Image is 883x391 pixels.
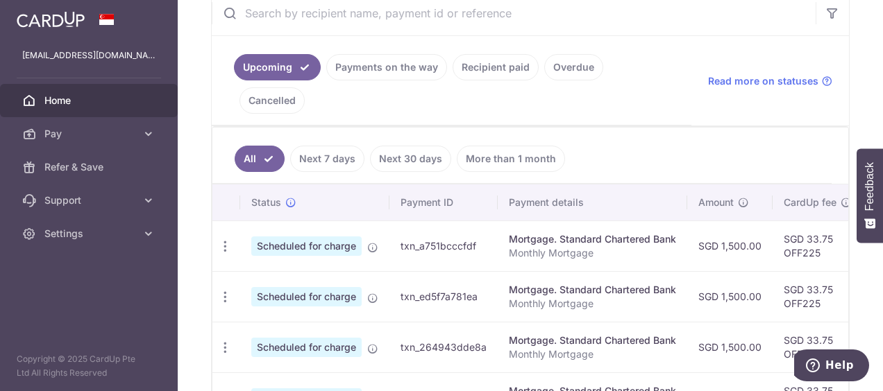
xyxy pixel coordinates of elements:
[22,49,155,62] p: [EMAIL_ADDRESS][DOMAIN_NAME]
[44,193,136,207] span: Support
[498,184,687,220] th: Payment details
[687,322,773,372] td: SGD 1,500.00
[457,146,565,172] a: More than 1 month
[389,184,498,220] th: Payment ID
[698,195,734,209] span: Amount
[389,271,498,322] td: txn_ed5f7a781ea
[864,162,876,211] span: Feedback
[509,283,676,297] div: Mortgage. Standard Chartered Bank
[44,227,136,241] span: Settings
[290,146,364,172] a: Next 7 days
[44,127,136,141] span: Pay
[509,232,676,246] div: Mortgage. Standard Chartered Bank
[509,347,676,361] p: Monthly Mortgage
[544,54,603,80] a: Overdue
[235,146,285,172] a: All
[44,160,136,174] span: Refer & Save
[44,94,136,107] span: Home
[687,271,773,322] td: SGD 1,500.00
[794,349,869,384] iframe: Opens a widget where you can find more information
[234,54,321,80] a: Upcoming
[370,146,451,172] a: Next 30 days
[239,87,305,114] a: Cancelled
[251,195,281,209] span: Status
[773,271,863,322] td: SGD 33.75 OFF225
[251,236,362,256] span: Scheduled for charge
[784,195,836,209] span: CardUp fee
[708,74,832,88] a: Read more on statuses
[251,287,362,306] span: Scheduled for charge
[687,220,773,271] td: SGD 1,500.00
[708,74,818,88] span: Read more on statuses
[251,338,362,357] span: Scheduled for charge
[509,333,676,347] div: Mortgage. Standard Chartered Bank
[453,54,539,80] a: Recipient paid
[773,322,863,372] td: SGD 33.75 OFF225
[773,220,863,271] td: SGD 33.75 OFF225
[326,54,447,80] a: Payments on the way
[17,11,85,28] img: CardUp
[509,297,676,311] p: Monthly Mortgage
[389,220,498,271] td: txn_a751bcccfdf
[389,322,498,372] td: txn_264943dde8a
[857,148,883,243] button: Feedback - Show survey
[509,246,676,260] p: Monthly Mortgage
